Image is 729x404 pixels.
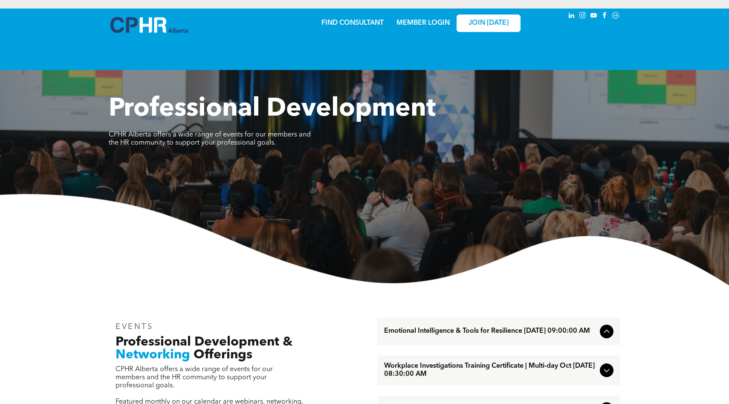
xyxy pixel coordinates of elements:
[396,20,450,26] a: MEMBER LOGIN
[109,96,436,122] span: Professional Development
[457,15,521,32] a: JOIN [DATE]
[116,323,153,331] span: EVENTS
[384,327,596,335] span: Emotional Intelligence & Tools for Resilience [DATE] 09:00:00 AM
[469,19,509,27] span: JOIN [DATE]
[116,336,292,349] span: Professional Development &
[321,20,384,26] a: FIND CONSULTANT
[600,11,609,22] a: facebook
[116,349,190,361] span: Networking
[578,11,587,22] a: instagram
[194,349,252,361] span: Offerings
[110,17,188,33] img: A blue and white logo for cp alberta
[116,366,273,389] span: CPHR Alberta offers a wide range of events for our members and the HR community to support your p...
[589,11,598,22] a: youtube
[567,11,576,22] a: linkedin
[611,11,620,22] a: Social network
[109,131,311,146] span: CPHR Alberta offers a wide range of events for our members and the HR community to support your p...
[384,362,596,378] span: Workplace Investigations Training Certificate | Multi-day Oct [DATE] 08:30:00 AM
